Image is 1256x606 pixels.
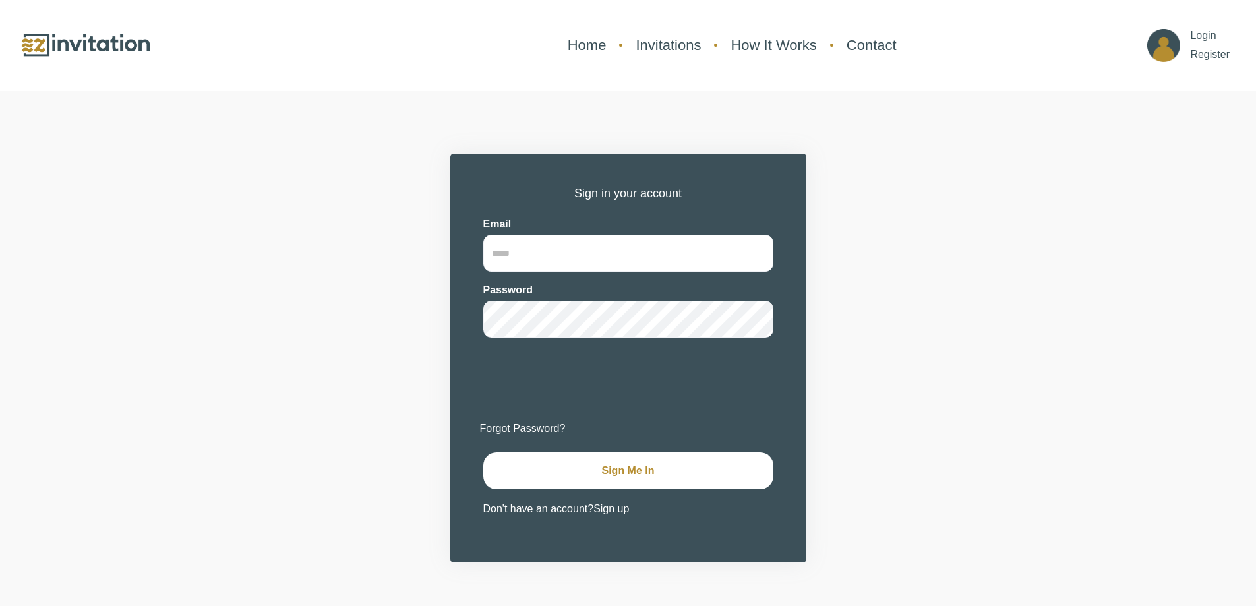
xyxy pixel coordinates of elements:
[20,31,152,59] img: logo.png
[483,187,773,201] h4: Sign in your account
[1190,26,1230,65] p: Login Register
[724,28,823,63] a: How It Works
[480,423,566,434] a: Forgot Password?
[483,218,512,229] strong: Email
[483,500,773,519] p: Don't have an account?
[561,28,613,63] a: Home
[629,28,707,63] a: Invitations
[1141,20,1236,71] a: LoginRegister
[1147,29,1180,62] img: ico_account.png
[483,284,533,295] strong: Password
[840,28,903,63] a: Contact
[483,353,684,405] iframe: reCAPTCHA
[483,452,773,489] button: Sign Me In
[593,503,629,514] a: Sign up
